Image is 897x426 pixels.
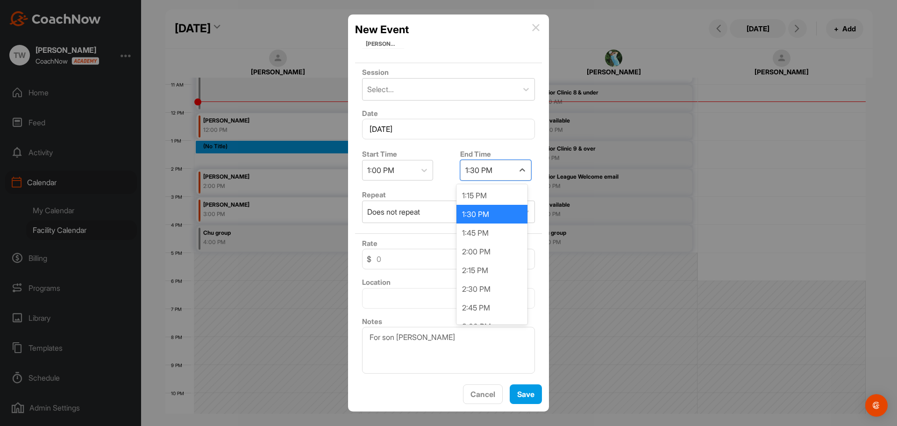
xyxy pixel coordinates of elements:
div: 3:00 PM [456,317,527,336]
input: Select Date [362,119,535,139]
div: Does not repeat [367,206,420,217]
div: 1:30 PM [465,165,492,176]
label: Repeat [362,190,386,199]
h2: New Event [355,22,409,37]
div: 2:45 PM [456,298,527,317]
span: [PERSON_NAME] [366,40,398,48]
input: 0 [362,249,535,269]
label: End Time [460,150,491,159]
label: Notes [362,317,382,326]
div: 1:45 PM [456,224,527,242]
div: 1:00 PM [367,165,394,176]
label: Rate [362,239,377,248]
div: 1:30 PM [456,205,527,224]
label: Location [362,278,391,287]
img: info [532,24,540,31]
div: Open Intercom Messenger [865,394,888,417]
div: 1:15 PM [456,186,527,205]
span: $ [367,253,371,265]
button: Cancel [463,384,503,404]
label: Session [362,68,389,77]
label: Start Time [362,150,397,159]
button: Save [510,384,542,404]
div: 2:15 PM [456,261,527,280]
div: 2:00 PM [456,242,527,261]
label: Date [362,109,378,118]
div: Select... [367,84,394,95]
div: 2:30 PM [456,280,527,298]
